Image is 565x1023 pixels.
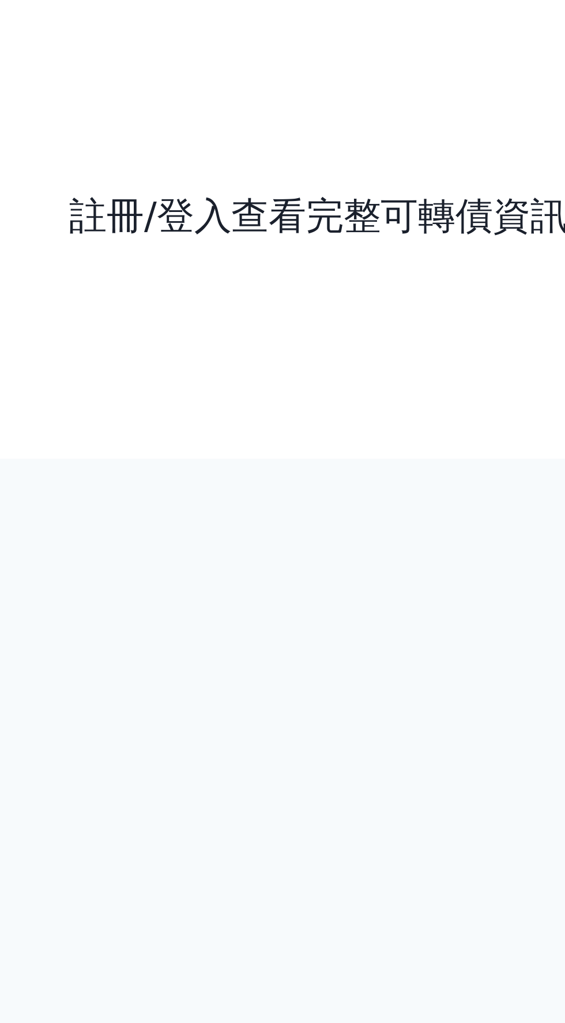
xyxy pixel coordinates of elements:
li: 轉換價值接近百元 [18,157,92,184]
a: 即將/近期發行 [18,71,92,90]
a: 低轉換溢價 [18,189,92,207]
a: CBAS權利金 [18,210,92,228]
a: 低收盤價 [18,134,92,152]
input: 搜尋可轉債 代號／名稱 [51,4,235,24]
a: 一年內到期 [18,92,92,111]
li: 低收盤價 [18,136,92,150]
a: 轉換比例 [18,113,92,131]
h1: 近期新發行可轉債列表 [236,55,412,69]
a: 按代號排序 [18,51,92,69]
li: 高賣回報酬率 [18,233,92,247]
a: 登入／註冊 [491,5,556,23]
p: 所有發行三個月內、或即將發行的可轉債。 [236,74,412,88]
li: 轉換比例 [18,115,92,129]
li: CBAS權利金 [18,212,92,226]
a: 可轉債列表 [249,8,295,19]
a: 轉換價值接近百元 [18,154,92,187]
a: 高賣回報酬率 [18,230,92,249]
li: 按代號排序 [18,53,92,67]
li: 低轉換溢價 [18,191,92,205]
li: 即將/近期發行 [18,74,92,88]
a: 註冊/登入查看完整可轉債資訊 [232,168,416,187]
li: 一年內到期 [18,94,92,108]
